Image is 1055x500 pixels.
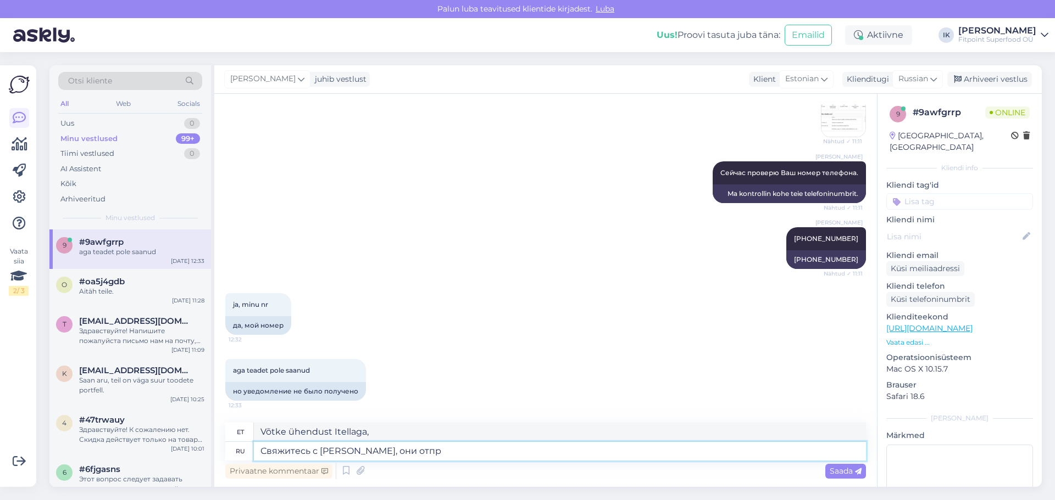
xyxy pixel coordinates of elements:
[887,231,1020,243] input: Lisa nimi
[184,118,200,129] div: 0
[821,269,863,278] span: Nähtud ✓ 11:11
[230,73,296,85] span: [PERSON_NAME]
[886,391,1033,402] p: Safari 18.6
[786,250,866,269] div: [PHONE_NUMBER]
[657,30,678,40] b: Uus!
[237,423,244,441] div: et
[913,106,985,119] div: # 9awfgrrp
[254,423,866,441] textarea: Võtke ühendust Itellaga,
[79,425,204,445] div: Здравствуйте! К сожалению нет. Скидка действует только на товары по полной цене.
[79,375,204,395] div: Saan aru, teil on väga suur toodete portfell.
[229,401,270,409] span: 12:33
[958,35,1036,44] div: Fitpoint Superfood OÜ
[886,352,1033,363] p: Operatsioonisüsteem
[896,110,900,118] span: 9
[60,178,76,189] div: Kõik
[886,179,1033,191] p: Kliendi tag'id
[886,261,964,276] div: Küsi meiliaadressi
[254,442,866,460] textarea: Свяжитесь с [PERSON_NAME], они отп
[63,241,66,249] span: 9
[830,466,862,476] span: Saada
[62,419,66,427] span: 4
[785,25,832,46] button: Emailid
[105,213,155,223] span: Minu vestlused
[176,133,200,144] div: 99+
[171,445,204,453] div: [DATE] 10:01
[225,382,366,401] div: но уведомление не было получено
[785,73,819,85] span: Estonian
[225,464,332,479] div: Privaatne kommentaar
[229,335,270,344] span: 12:32
[886,311,1033,323] p: Klienditeekond
[79,326,204,346] div: Здравствуйте! Напишите пожалуйста письмо нам на почту, чтобы с вами связались напрямую.
[886,430,1033,441] p: Märkmed
[184,148,200,159] div: 0
[225,316,291,335] div: да, мой номер
[886,214,1033,226] p: Kliendi nimi
[592,4,618,14] span: Luba
[842,74,889,85] div: Klienditugi
[236,442,245,460] div: ru
[175,97,202,111] div: Socials
[845,25,912,45] div: Aktiivne
[9,74,30,95] img: Askly Logo
[60,133,118,144] div: Minu vestlused
[9,246,29,296] div: Vaata siia
[79,237,124,247] span: #9awfgrrp
[79,464,120,474] span: #6fjgasns
[9,286,29,296] div: 2 / 3
[171,346,204,354] div: [DATE] 11:09
[310,74,367,85] div: juhib vestlust
[886,193,1033,210] input: Lisa tag
[886,379,1033,391] p: Brauser
[947,72,1032,87] div: Arhiveeri vestlus
[62,280,67,289] span: o
[62,369,67,378] span: k
[939,27,954,43] div: IK
[233,300,268,308] span: ja, minu nr
[79,316,193,326] span: tefik200@gmail.com
[172,296,204,305] div: [DATE] 11:28
[985,106,1030,119] span: Online
[60,164,101,175] div: AI Assistent
[898,73,928,85] span: Russian
[821,137,862,145] span: Nähtud ✓ 11:11
[886,280,1033,292] p: Kliendi telefon
[749,74,776,85] div: Klient
[79,415,125,425] span: #47trwauy
[890,130,1011,153] div: [GEOGRAPHIC_DATA], [GEOGRAPHIC_DATA]
[886,250,1033,261] p: Kliendi email
[171,257,204,265] div: [DATE] 12:33
[63,468,66,476] span: 6
[794,234,858,243] span: [PHONE_NUMBER]
[821,204,863,212] span: Nähtud ✓ 11:11
[170,395,204,403] div: [DATE] 10:25
[63,320,66,328] span: t
[60,148,114,159] div: Tiimi vestlused
[886,413,1033,423] div: [PERSON_NAME]
[815,218,863,227] span: [PERSON_NAME]
[114,97,133,111] div: Web
[60,118,74,129] div: Uus
[657,29,780,42] div: Proovi tasuta juba täna:
[58,97,71,111] div: All
[886,363,1033,375] p: Mac OS X 10.15.7
[815,153,863,161] span: [PERSON_NAME]
[79,247,204,257] div: aga teadet pole saanud
[958,26,1036,35] div: [PERSON_NAME]
[79,474,204,494] div: Этот вопрос следует задавать врачу,мы не владеем данной информацией
[713,184,866,203] div: Ma kontrollin kohe teie telefoninumbrit.
[68,75,112,87] span: Otsi kliente
[233,366,310,374] span: aga teadet pole saanud
[886,292,975,307] div: Küsi telefoninumbrit
[886,163,1033,173] div: Kliendi info
[720,168,858,177] span: Сейчас проверю Ваш номер телефона.
[79,366,193,375] span: katria.saul@gmail.com
[60,194,105,205] div: Arhiveeritud
[79,277,125,286] span: #oa5j4gdb
[79,286,204,296] div: Aitäh teile.
[886,323,973,333] a: [URL][DOMAIN_NAME]
[886,338,1033,347] p: Vaata edasi ...
[821,93,865,137] img: Attachment
[958,26,1048,44] a: [PERSON_NAME]Fitpoint Superfood OÜ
